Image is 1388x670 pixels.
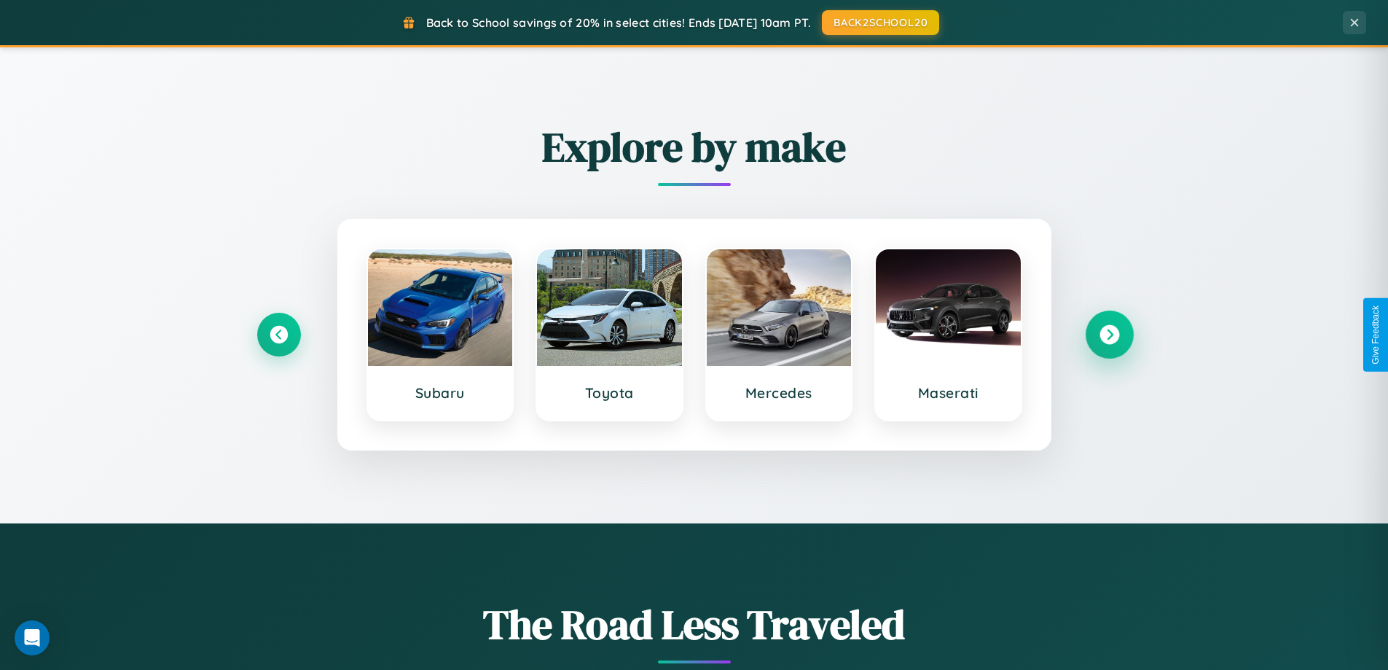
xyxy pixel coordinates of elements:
[383,384,498,402] h3: Subaru
[552,384,667,402] h3: Toyota
[890,384,1006,402] h3: Maserati
[257,596,1132,653] h1: The Road Less Traveled
[15,620,50,655] div: Open Intercom Messenger
[822,10,939,35] button: BACK2SCHOOL20
[426,15,811,30] span: Back to School savings of 20% in select cities! Ends [DATE] 10am PT.
[257,119,1132,175] h2: Explore by make
[1371,305,1381,365] div: Give Feedback
[721,384,837,402] h3: Mercedes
